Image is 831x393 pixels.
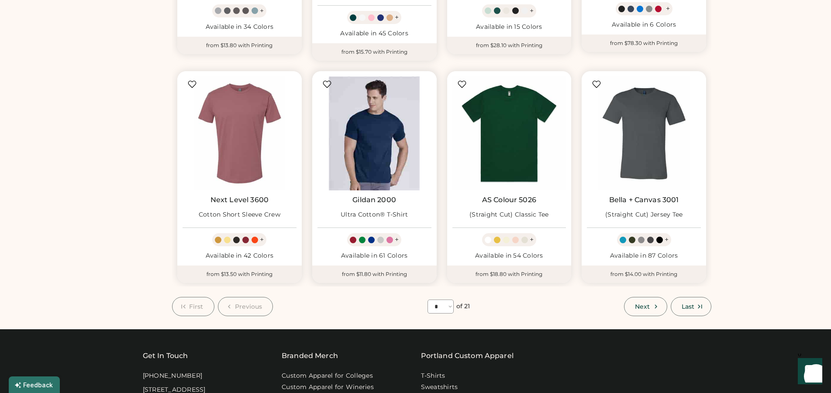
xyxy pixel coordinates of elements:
[582,265,706,283] div: from $14.00 with Printing
[143,351,188,361] div: Get In Touch
[199,210,280,219] div: Cotton Short Sleeve Crew
[183,252,297,260] div: Available in 42 Colors
[183,76,297,190] img: Next Level 3600 Cotton Short Sleeve Crew
[172,297,214,316] button: First
[452,23,566,31] div: Available in 15 Colors
[341,210,408,219] div: Ultra Cotton® T-Shirt
[282,383,374,392] a: Custom Apparel for Wineries
[282,372,373,380] a: Custom Apparel for Colleges
[177,37,302,54] div: from $13.80 with Printing
[482,196,536,204] a: AS Colour 5026
[530,235,534,245] div: +
[312,265,437,283] div: from $11.80 with Printing
[317,76,431,190] img: Gildan 2000 Ultra Cotton® T-Shirt
[452,76,566,190] img: AS Colour 5026 (Straight Cut) Classic Tee
[352,196,396,204] a: Gildan 2000
[210,196,269,204] a: Next Level 3600
[587,21,701,29] div: Available in 6 Colors
[421,383,458,392] a: Sweatshirts
[469,210,549,219] div: (Straight Cut) Classic Tee
[666,4,670,14] div: +
[587,76,701,190] img: BELLA + CANVAS 3001 (Straight Cut) Jersey Tee
[447,37,572,54] div: from $28.10 with Printing
[421,372,445,380] a: T-Shirts
[624,297,667,316] button: Next
[582,34,706,52] div: from $78.30 with Printing
[587,252,701,260] div: Available in 87 Colors
[456,302,470,311] div: of 21
[317,29,431,38] div: Available in 45 Colors
[665,235,669,245] div: +
[671,297,711,316] button: Last
[395,13,399,22] div: +
[260,235,264,245] div: +
[530,6,534,16] div: +
[189,303,203,310] span: First
[183,23,297,31] div: Available in 34 Colors
[790,354,827,391] iframe: Front Chat
[218,297,273,316] button: Previous
[609,196,679,204] a: Bella + Canvas 3001
[282,351,338,361] div: Branded Merch
[682,303,694,310] span: Last
[312,43,437,61] div: from $15.70 with Printing
[605,210,683,219] div: (Straight Cut) Jersey Tee
[635,303,650,310] span: Next
[421,351,514,361] a: Portland Custom Apparel
[317,252,431,260] div: Available in 61 Colors
[452,252,566,260] div: Available in 54 Colors
[177,265,302,283] div: from $13.50 with Printing
[260,6,264,16] div: +
[395,235,399,245] div: +
[143,372,203,380] div: [PHONE_NUMBER]
[235,303,262,310] span: Previous
[447,265,572,283] div: from $18.80 with Printing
